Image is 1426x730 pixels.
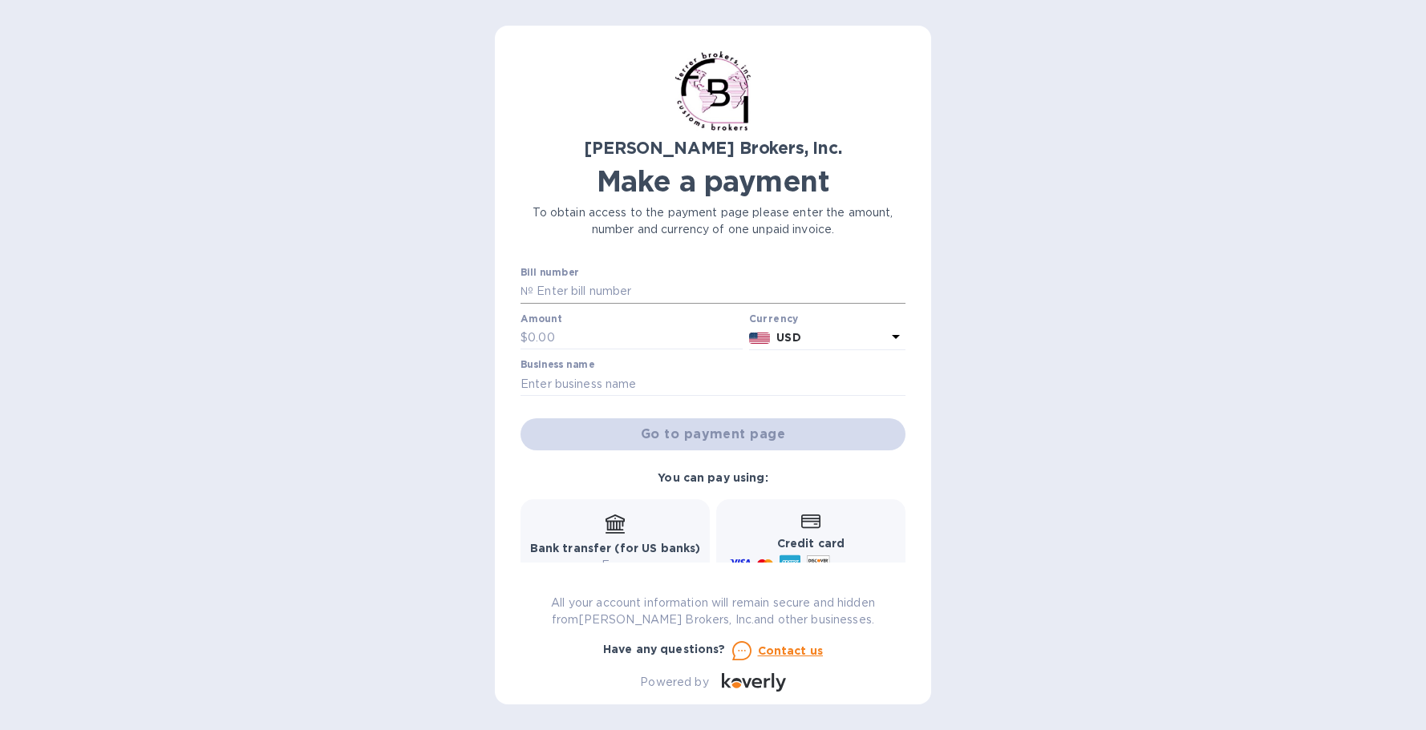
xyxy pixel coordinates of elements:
[521,204,905,238] p: To obtain access to the payment page please enter the amount, number and currency of one unpaid i...
[530,557,701,574] p: Free
[530,542,701,555] b: Bank transfer (for US banks)
[521,595,905,628] p: All your account information will remain secure and hidden from [PERSON_NAME] Brokers, Inc. and o...
[521,372,905,396] input: Enter business name
[776,331,800,344] b: USD
[837,559,895,571] span: and more...
[603,643,726,655] b: Have any questions?
[521,314,561,324] label: Amount
[521,283,533,300] p: №
[749,313,799,325] b: Currency
[658,471,768,484] b: You can pay using:
[521,361,594,370] label: Business name
[528,326,743,350] input: 0.00
[640,674,708,691] p: Powered by
[521,329,528,346] p: $
[749,333,771,344] img: USD
[533,280,905,304] input: Enter bill number
[777,537,845,550] b: Credit card
[521,164,905,198] h1: Make a payment
[758,644,824,657] u: Contact us
[584,138,841,158] b: [PERSON_NAME] Brokers, Inc.
[521,268,578,278] label: Bill number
